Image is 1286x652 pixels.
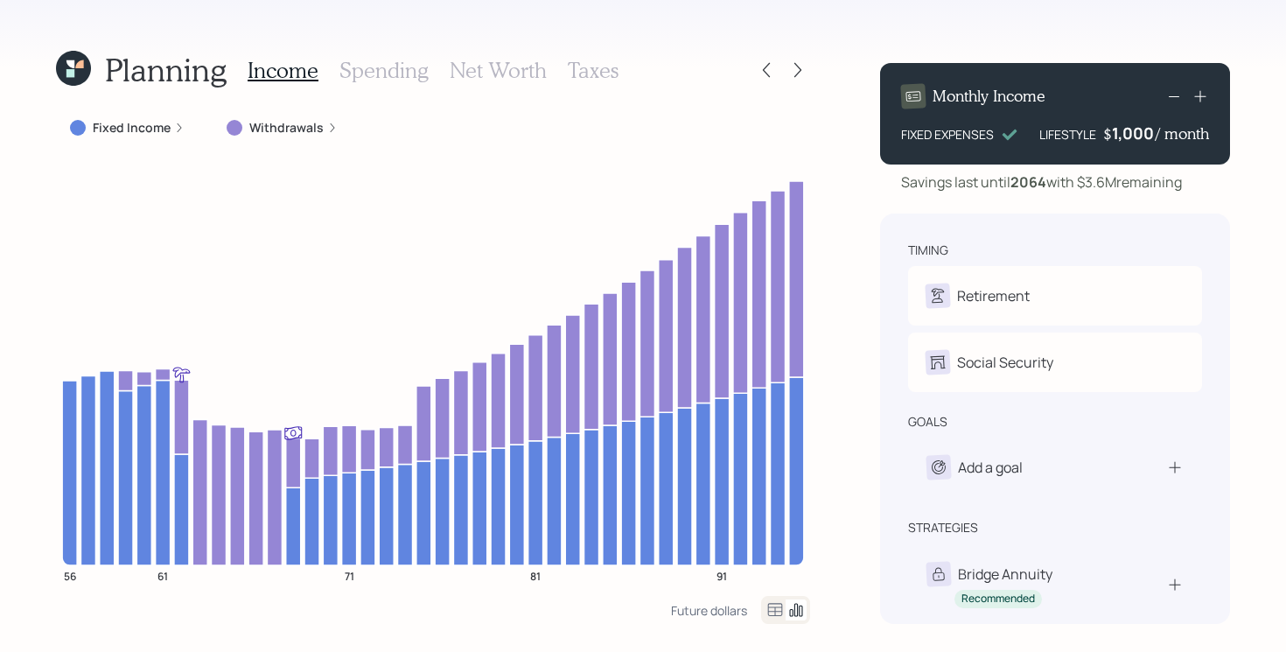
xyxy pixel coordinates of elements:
[908,519,978,536] div: strategies
[901,125,994,144] div: FIXED EXPENSES
[901,172,1182,193] div: Savings last until with $3.6M remaining
[345,568,354,583] tspan: 71
[933,87,1045,106] h4: Monthly Income
[249,119,324,137] label: Withdrawals
[908,242,948,259] div: timing
[961,592,1035,606] div: Recommended
[450,58,547,83] h3: Net Worth
[339,58,429,83] h3: Spending
[957,352,1053,373] div: Social Security
[1103,124,1112,144] h4: $
[530,568,541,583] tspan: 81
[105,51,227,88] h1: Planning
[958,457,1023,478] div: Add a goal
[1156,124,1209,144] h4: / month
[1010,172,1046,192] b: 2064
[568,58,619,83] h3: Taxes
[957,285,1030,306] div: Retirement
[716,568,727,583] tspan: 91
[248,58,318,83] h3: Income
[1112,123,1156,144] div: 1,000
[157,568,168,583] tspan: 61
[1039,125,1096,144] div: LIFESTYLE
[671,602,747,619] div: Future dollars
[958,564,1052,585] div: Bridge Annuity
[908,413,947,431] div: goals
[93,119,171,137] label: Fixed Income
[64,568,76,583] tspan: 56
